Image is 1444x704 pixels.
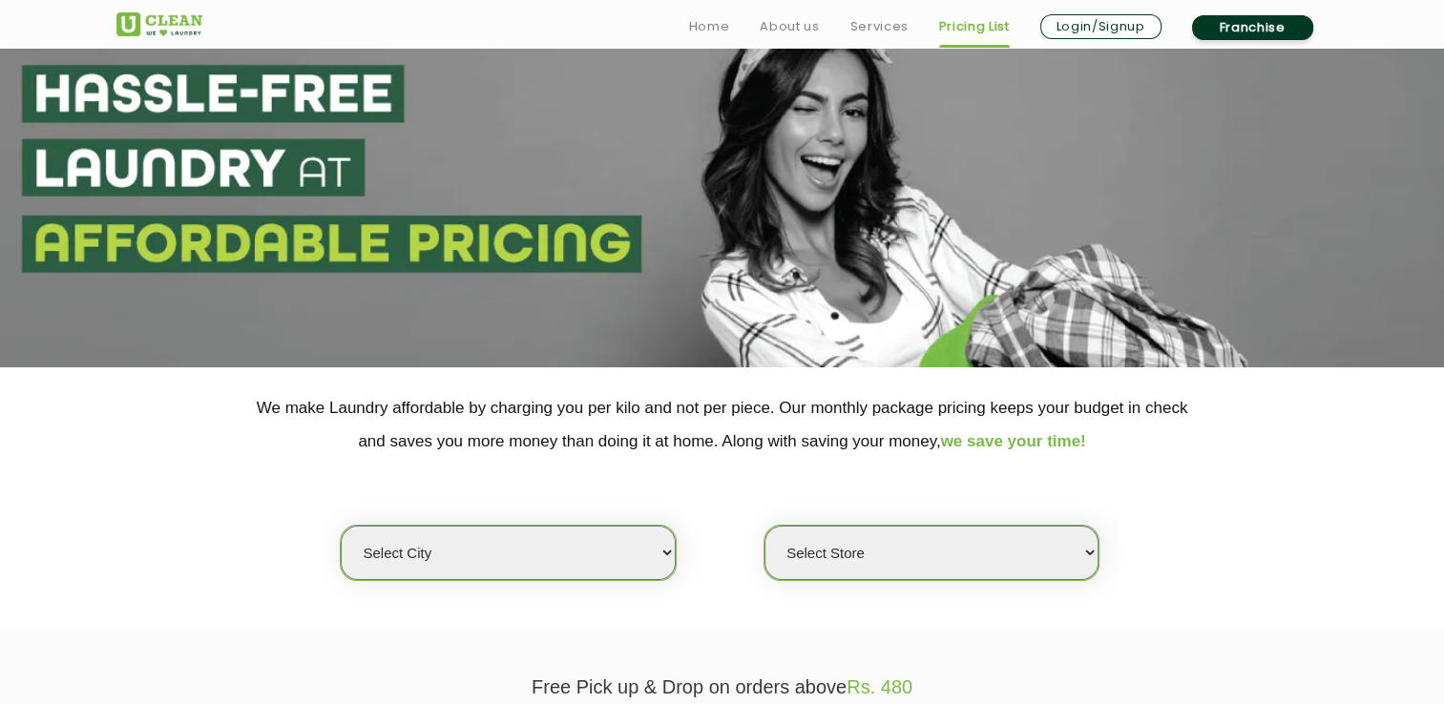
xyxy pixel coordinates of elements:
a: Services [849,15,908,38]
a: Login/Signup [1040,14,1161,39]
a: Pricing List [939,15,1010,38]
a: Home [689,15,730,38]
img: UClean Laundry and Dry Cleaning [116,12,202,36]
a: About us [760,15,819,38]
p: Free Pick up & Drop on orders above [116,676,1329,698]
p: We make Laundry affordable by charging you per kilo and not per piece. Our monthly package pricin... [116,391,1329,458]
a: Franchise [1192,15,1313,40]
span: we save your time! [941,432,1086,450]
span: Rs. 480 [847,676,912,697]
